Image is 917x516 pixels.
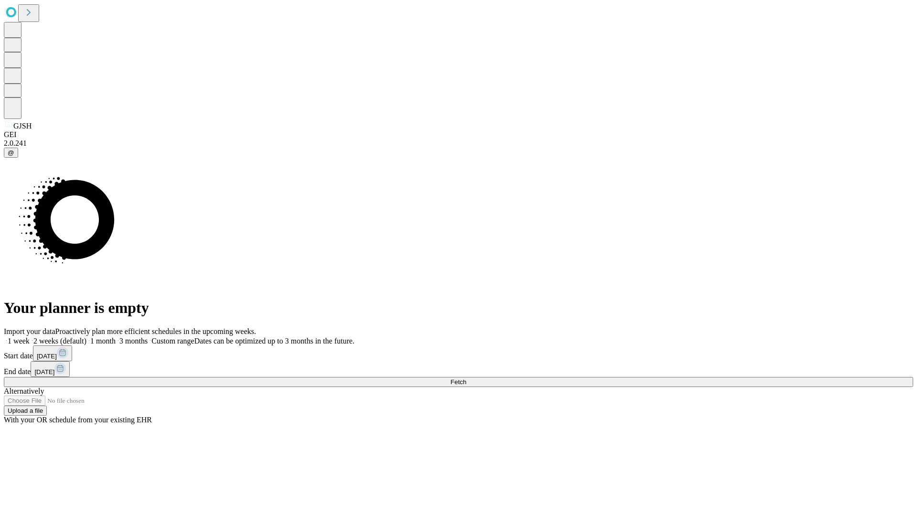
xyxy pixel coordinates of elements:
button: [DATE] [33,345,72,361]
span: Import your data [4,327,55,335]
div: 2.0.241 [4,139,913,148]
span: @ [8,149,14,156]
span: 2 weeks (default) [33,337,86,345]
span: With your OR schedule from your existing EHR [4,416,152,424]
button: [DATE] [31,361,70,377]
div: Start date [4,345,913,361]
span: Proactively plan more efficient schedules in the upcoming weeks. [55,327,256,335]
button: @ [4,148,18,158]
span: Fetch [450,378,466,386]
h1: Your planner is empty [4,299,913,317]
span: [DATE] [34,368,54,376]
button: Fetch [4,377,913,387]
button: Upload a file [4,406,47,416]
span: Alternatively [4,387,44,395]
span: 1 week [8,337,30,345]
span: [DATE] [37,353,57,360]
span: 1 month [90,337,116,345]
div: GEI [4,130,913,139]
div: End date [4,361,913,377]
span: Custom range [151,337,194,345]
span: 3 months [119,337,148,345]
span: GJSH [13,122,32,130]
span: Dates can be optimized up to 3 months in the future. [194,337,354,345]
